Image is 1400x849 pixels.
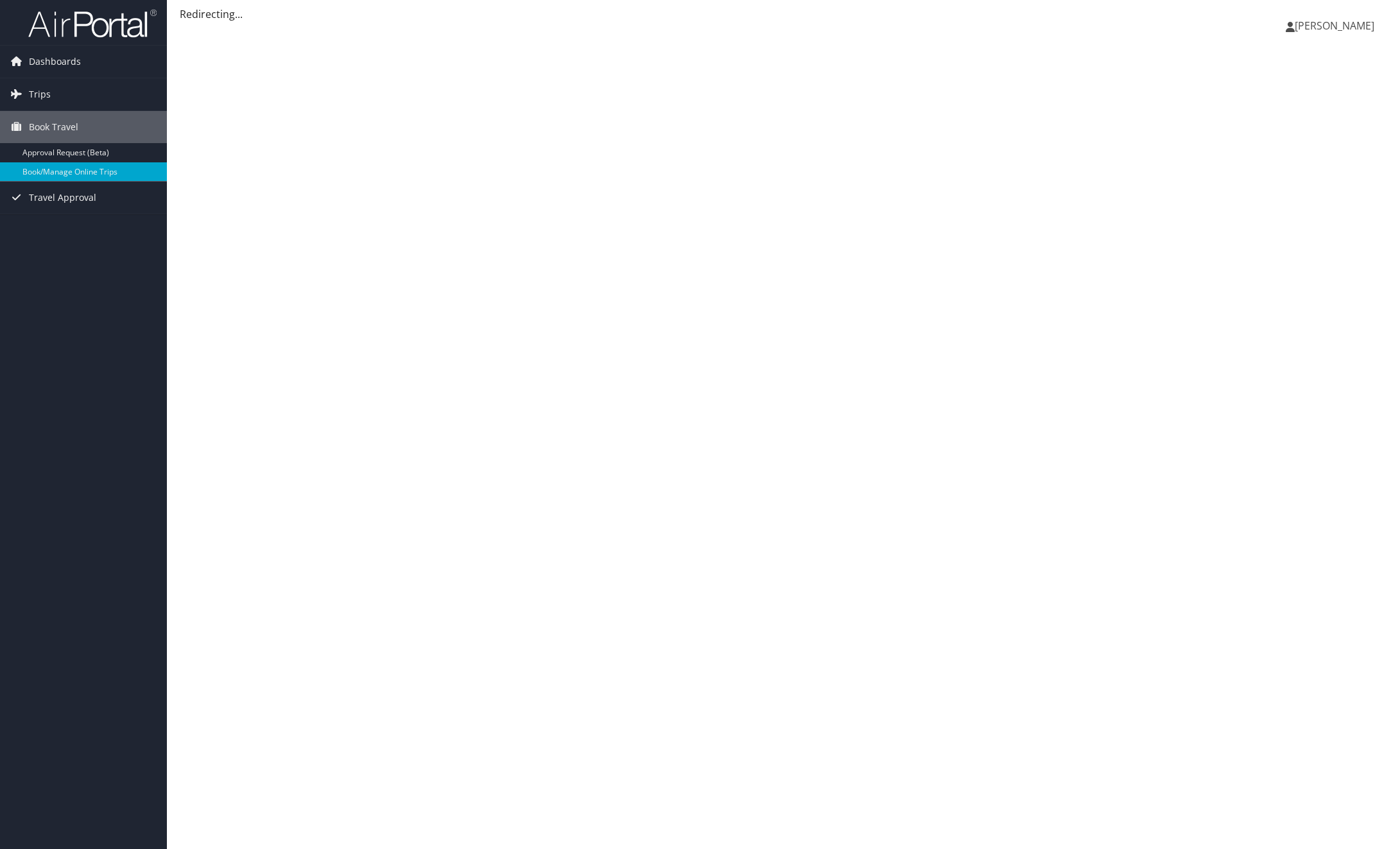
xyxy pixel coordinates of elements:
span: Travel Approval [29,182,96,214]
span: Book Travel [29,111,78,143]
a: [PERSON_NAME] [1286,6,1387,45]
span: Trips [29,78,51,110]
img: airportal-logo.png [28,8,157,39]
div: Redirecting... [180,6,1387,22]
span: Dashboards [29,46,81,78]
span: [PERSON_NAME] [1295,19,1374,33]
